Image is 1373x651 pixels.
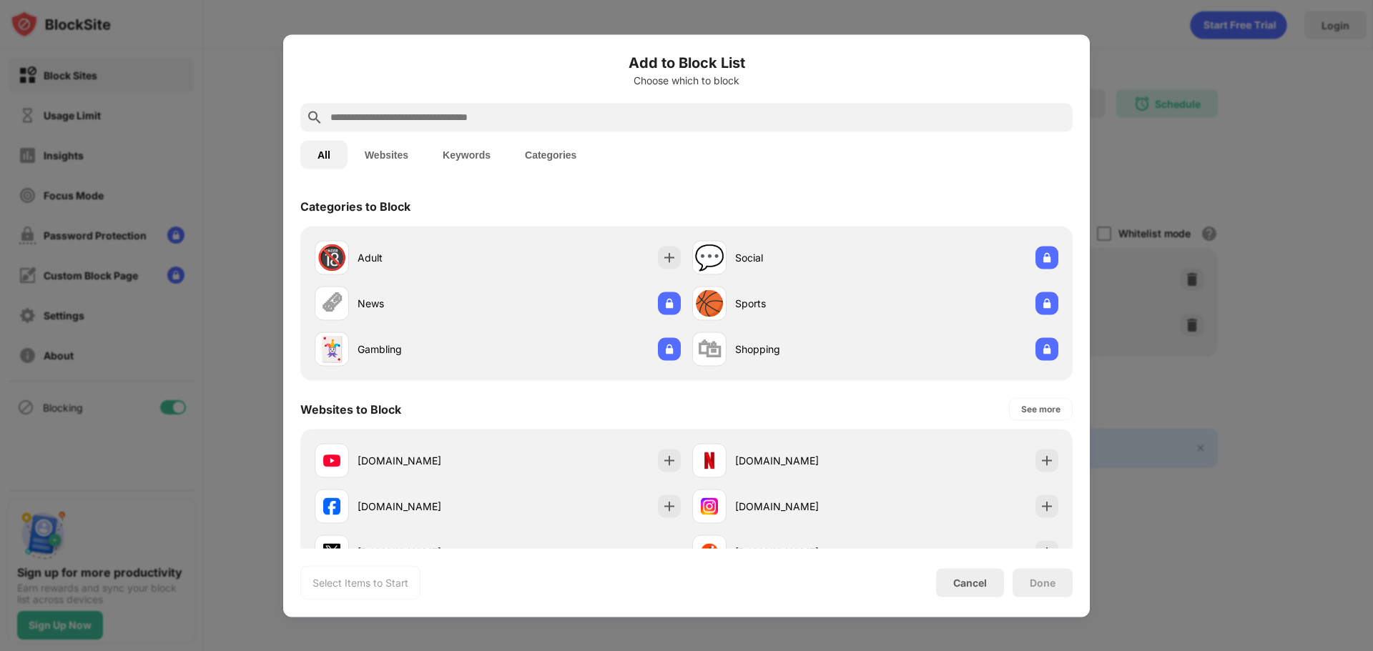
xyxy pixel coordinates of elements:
div: Categories to Block [300,199,410,213]
button: Keywords [425,140,508,169]
img: favicons [701,497,718,515]
button: All [300,140,348,169]
div: 🔞 [317,243,347,272]
div: [DOMAIN_NAME] [358,545,498,560]
img: search.svg [306,109,323,126]
div: 🗞 [320,289,344,318]
div: Adult [358,250,498,265]
div: [DOMAIN_NAME] [735,453,875,468]
span: Already blocked [615,547,681,557]
img: favicons [323,452,340,469]
div: Sports [735,296,875,311]
div: Social [735,250,875,265]
div: Shopping [735,342,875,357]
div: [DOMAIN_NAME] [735,499,875,514]
div: Websites to Block [300,402,401,416]
div: 🏀 [694,289,724,318]
div: Gambling [358,342,498,357]
div: See more [1021,402,1060,416]
div: 🛍 [697,334,722,364]
div: Select Items to Start [313,575,408,590]
div: Choose which to block [300,74,1073,86]
button: Websites [348,140,425,169]
div: [DOMAIN_NAME] [358,499,498,514]
div: [DOMAIN_NAME] [358,453,498,468]
div: Cancel [953,577,987,589]
img: favicons [701,543,718,560]
div: 💬 [694,243,724,272]
div: Done [1030,577,1055,588]
button: Categories [508,140,594,169]
div: 🃏 [317,334,347,364]
img: favicons [701,452,718,469]
h6: Add to Block List [300,51,1073,73]
img: favicons [323,497,340,515]
img: favicons [323,543,340,560]
div: [DOMAIN_NAME] [735,545,875,560]
div: News [358,296,498,311]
